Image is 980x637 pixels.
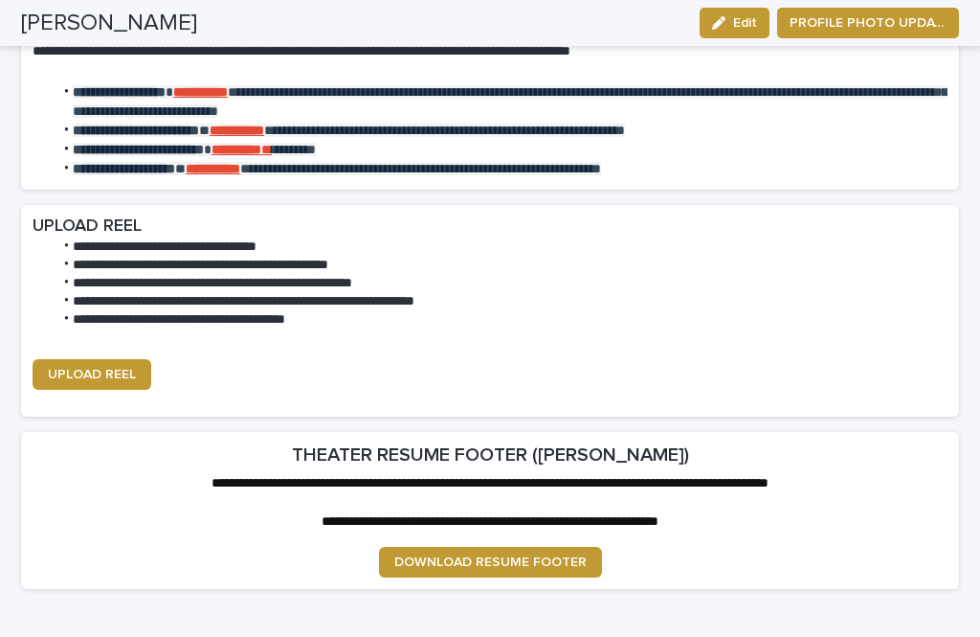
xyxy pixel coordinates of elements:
h2: [PERSON_NAME] [21,10,197,37]
span: PROFILE PHOTO UPDATE [790,13,947,33]
button: Edit [700,8,769,38]
h2: THEATER RESUME FOOTER ([PERSON_NAME]) [292,444,689,466]
h2: UPLOAD REEL [33,216,142,238]
a: UPLOAD REEL [33,359,151,390]
span: DOWNLOAD RESUME FOOTER [394,556,587,569]
a: DOWNLOAD RESUME FOOTER [379,547,602,578]
button: PROFILE PHOTO UPDATE [777,8,959,38]
span: UPLOAD REEL [48,368,136,381]
span: Edit [733,16,757,30]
